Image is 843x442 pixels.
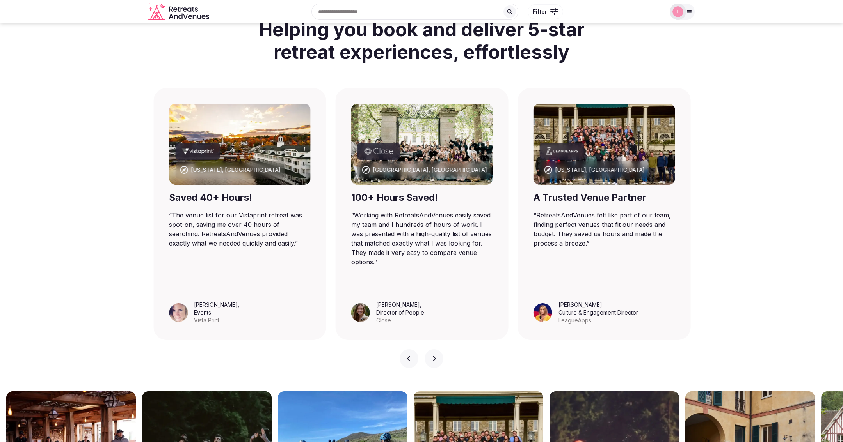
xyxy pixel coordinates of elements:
a: Visit the homepage [148,3,211,21]
img: Jamie Hancock [534,303,552,322]
svg: LeagueApps company logo [546,147,578,155]
img: Luwam Beyin [672,6,683,17]
img: New Hampshire, USA [169,104,311,185]
figcaption: , [194,301,239,324]
img: Pennsylvania, USA [534,104,675,185]
img: Mary Hartberg [351,303,370,322]
button: Filter [528,4,563,19]
div: Director of People [376,309,424,316]
img: Lombardy, Italy [351,104,493,185]
cite: [PERSON_NAME] [558,301,602,308]
span: Filter [533,8,547,16]
svg: Vistaprint company logo [181,147,213,155]
div: Culture & Engagement Director [558,309,638,316]
div: Saved 40+ Hours! [169,191,311,204]
div: Events [194,309,239,316]
div: 100+ Hours Saved! [351,191,493,204]
div: Close [376,316,424,324]
img: Hannah Linder [169,303,188,322]
div: A Trusted Venue Partner [534,191,675,204]
svg: Retreats and Venues company logo [148,3,211,21]
div: [GEOGRAPHIC_DATA], [GEOGRAPHIC_DATA] [373,166,487,174]
div: [US_STATE], [GEOGRAPHIC_DATA] [555,166,645,174]
cite: [PERSON_NAME] [194,301,238,308]
div: [US_STATE], [GEOGRAPHIC_DATA] [191,166,280,174]
cite: [PERSON_NAME] [376,301,420,308]
h2: Helping you book and deliver 5-star retreat experiences, effortlessly [247,9,596,72]
blockquote: “ The venue list for our Vistaprint retreat was spot-on, saving me over 40 hours of searching. Re... [169,210,311,248]
div: LeagueApps [558,316,638,324]
blockquote: “ RetreatsAndVenues felt like part of our team, finding perfect venues that fit our needs and bud... [534,210,675,248]
div: Vista Print [194,316,239,324]
blockquote: “ Working with RetreatsAndVenues easily saved my team and I hundreds of hours of work. I was pres... [351,210,493,267]
figcaption: , [558,301,638,324]
figcaption: , [376,301,424,324]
